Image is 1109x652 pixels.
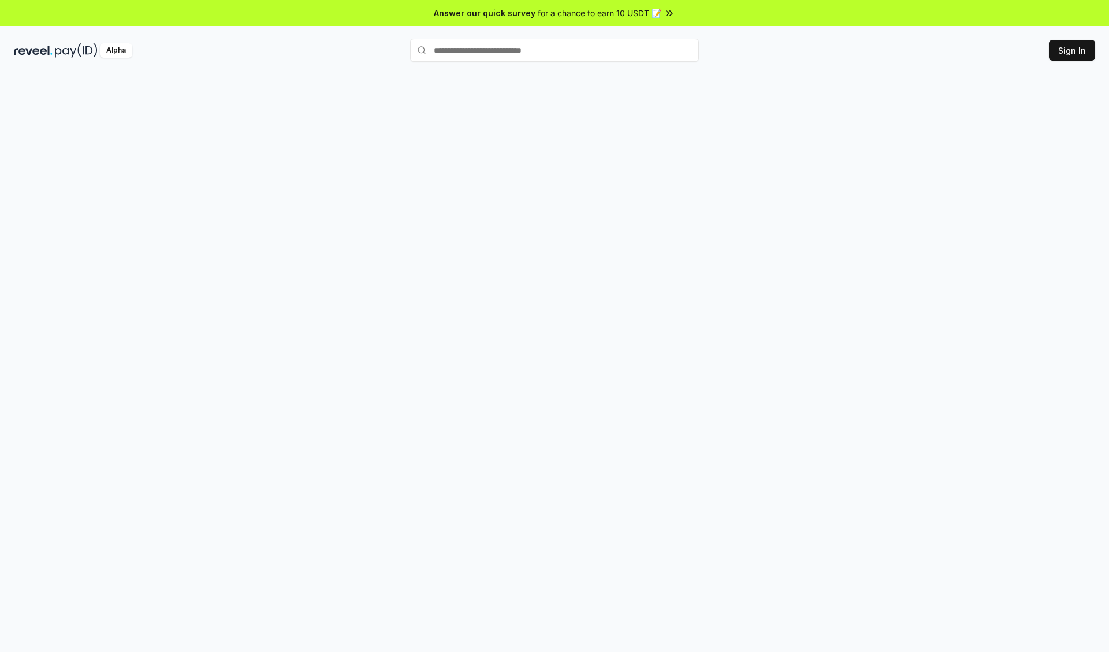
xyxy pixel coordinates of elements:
span: Answer our quick survey [434,7,535,19]
img: reveel_dark [14,43,53,58]
span: for a chance to earn 10 USDT 📝 [538,7,661,19]
button: Sign In [1049,40,1095,61]
div: Alpha [100,43,132,58]
img: pay_id [55,43,98,58]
